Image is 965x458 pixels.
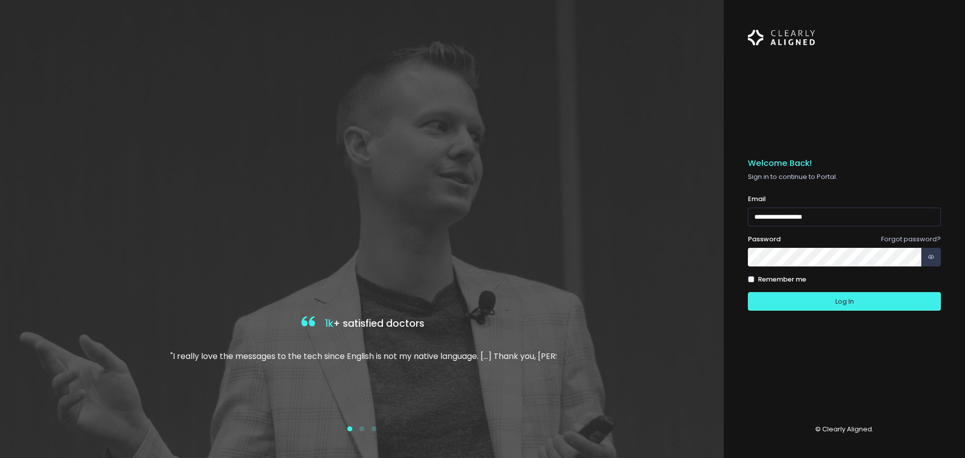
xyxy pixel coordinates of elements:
[748,424,941,434] p: © Clearly Aligned.
[748,24,815,51] img: Logo Horizontal
[748,172,941,182] p: Sign in to continue to Portal.
[325,317,333,330] span: 1k
[167,314,556,334] h4: + satisfied doctors
[748,194,766,204] label: Email
[748,158,941,168] h5: Welcome Back!
[758,274,806,285] label: Remember me
[881,234,941,244] a: Forgot password?
[748,292,941,311] button: Log In
[748,234,781,244] label: Password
